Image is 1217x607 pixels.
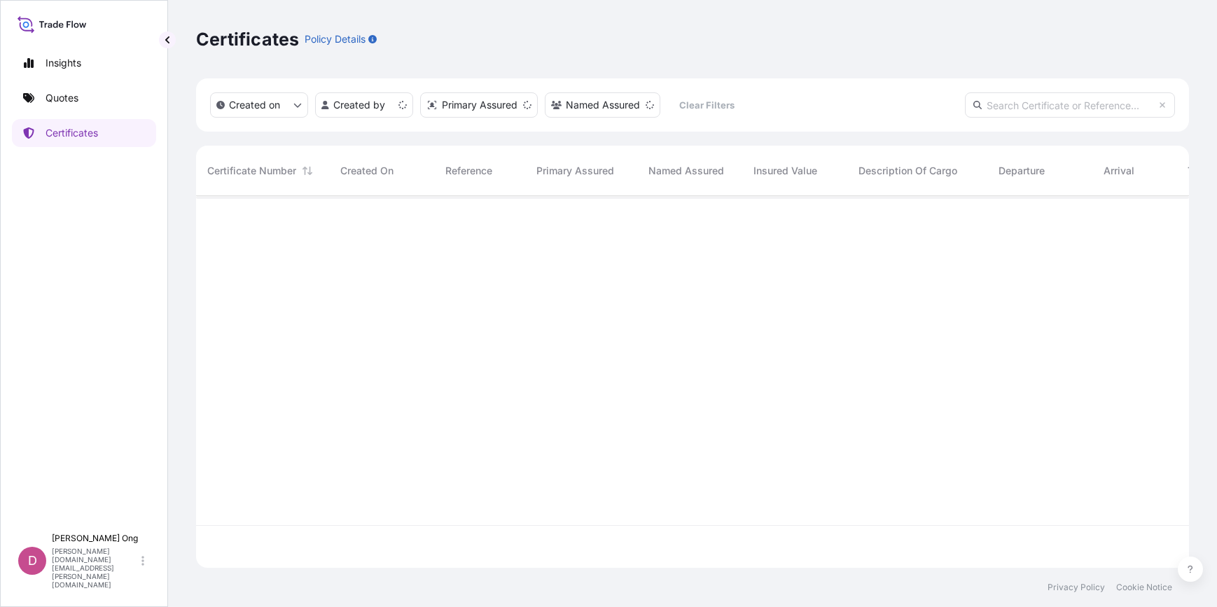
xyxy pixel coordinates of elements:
button: Clear Filters [667,94,746,116]
span: Departure [999,164,1045,178]
a: Quotes [12,84,156,112]
span: Created On [340,164,394,178]
p: Policy Details [305,32,366,46]
span: Primary Assured [536,164,614,178]
span: Insured Value [753,164,817,178]
p: [PERSON_NAME][DOMAIN_NAME][EMAIL_ADDRESS][PERSON_NAME][DOMAIN_NAME] [52,547,139,589]
button: Sort [299,162,316,179]
input: Search Certificate or Reference... [965,92,1175,118]
button: cargoOwner Filter options [545,92,660,118]
span: Certificate Number [207,164,296,178]
span: D [28,554,37,568]
button: createdBy Filter options [315,92,413,118]
span: Named Assured [648,164,724,178]
p: [PERSON_NAME] Ong [52,533,139,544]
span: Reference [445,164,492,178]
p: Insights [46,56,81,70]
span: Total [1188,164,1211,178]
a: Insights [12,49,156,77]
p: Primary Assured [442,98,517,112]
span: Arrival [1104,164,1134,178]
a: Cookie Notice [1116,582,1172,593]
p: Named Assured [566,98,640,112]
button: distributor Filter options [420,92,538,118]
p: Created by [333,98,385,112]
span: Description Of Cargo [858,164,957,178]
a: Privacy Policy [1048,582,1105,593]
p: Created on [229,98,280,112]
p: Certificates [196,28,299,50]
p: Quotes [46,91,78,105]
p: Certificates [46,126,98,140]
a: Certificates [12,119,156,147]
button: createdOn Filter options [210,92,308,118]
p: Clear Filters [679,98,735,112]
